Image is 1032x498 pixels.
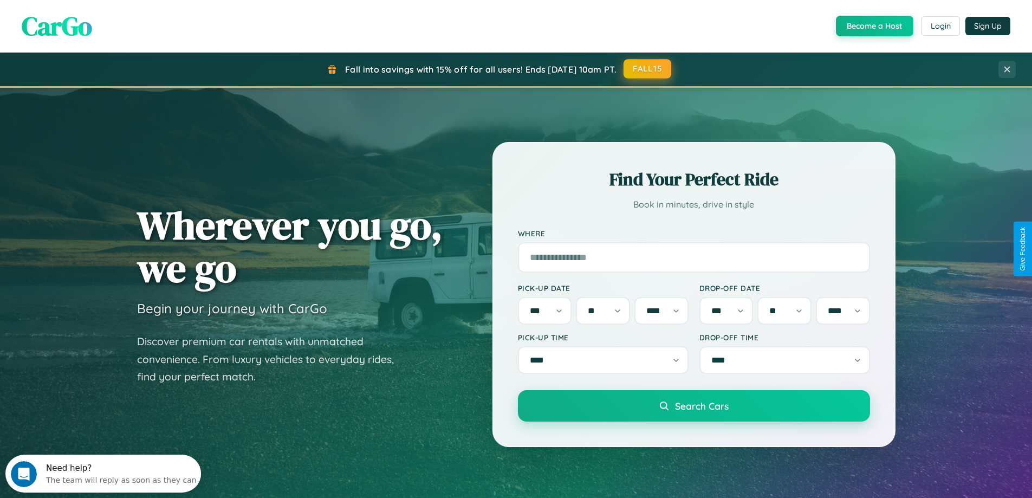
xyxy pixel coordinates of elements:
[137,204,443,289] h1: Wherever you go, we go
[699,333,870,342] label: Drop-off Time
[699,283,870,293] label: Drop-off Date
[41,18,191,29] div: The team will reply as soon as they can
[518,197,870,212] p: Book in minutes, drive in style
[836,16,913,36] button: Become a Host
[137,333,408,386] p: Discover premium car rentals with unmatched convenience. From luxury vehicles to everyday rides, ...
[11,461,37,487] iframe: Intercom live chat
[965,17,1010,35] button: Sign Up
[921,16,960,36] button: Login
[518,333,689,342] label: Pick-up Time
[22,8,92,44] span: CarGo
[675,400,729,412] span: Search Cars
[4,4,202,34] div: Open Intercom Messenger
[345,64,616,75] span: Fall into savings with 15% off for all users! Ends [DATE] 10am PT.
[518,167,870,191] h2: Find Your Perfect Ride
[137,300,327,316] h3: Begin your journey with CarGo
[624,59,671,79] button: FALL15
[5,455,201,493] iframe: Intercom live chat discovery launcher
[41,9,191,18] div: Need help?
[518,390,870,422] button: Search Cars
[518,229,870,238] label: Where
[1019,227,1027,271] div: Give Feedback
[518,283,689,293] label: Pick-up Date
